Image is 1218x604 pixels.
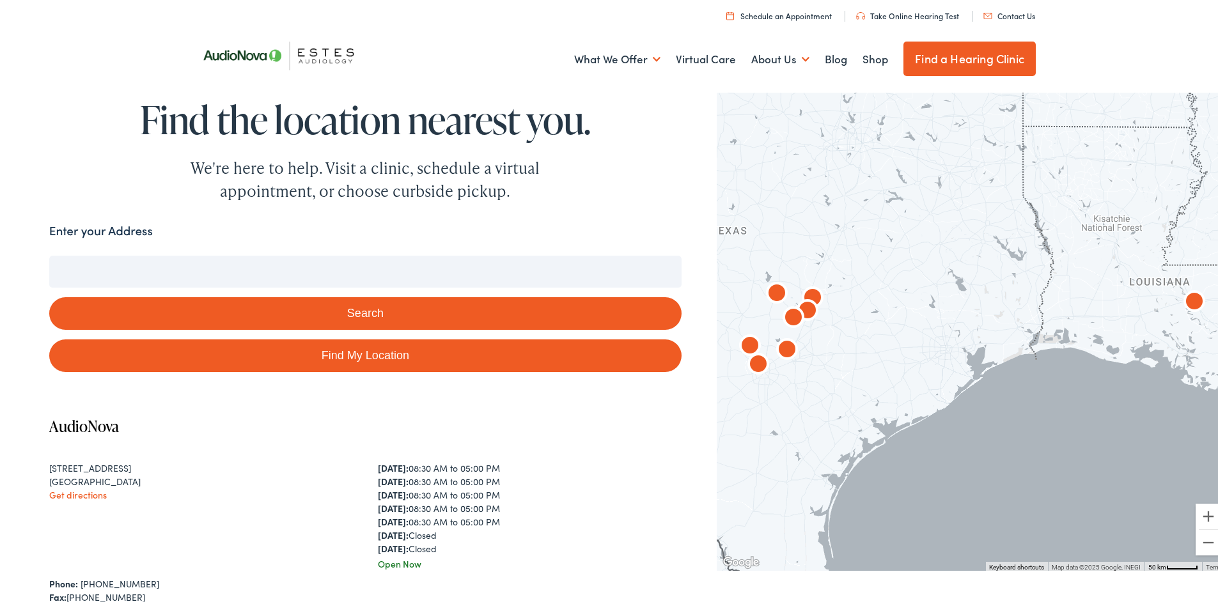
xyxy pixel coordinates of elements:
div: AudioNova [761,277,792,307]
div: AudioNova [778,301,809,332]
strong: [DATE]: [378,513,409,525]
img: utility icon [726,9,734,17]
strong: [DATE]: [378,539,409,552]
a: AudioNova [49,413,119,434]
strong: [DATE]: [378,499,409,512]
div: AudioNova [772,333,802,364]
a: [PHONE_NUMBER] [81,575,159,587]
img: utility icon [983,10,992,17]
div: AudioNova [743,348,774,378]
span: 50 km [1148,561,1166,568]
button: Search [718,246,734,262]
a: Get directions [49,486,107,499]
div: [PHONE_NUMBER] [49,588,682,601]
strong: [DATE]: [378,472,409,485]
a: Take Online Hearing Test [856,8,959,19]
a: Schedule an Appointment [726,8,832,19]
img: Google [720,552,762,568]
button: Map Scale: 50 km per 46 pixels [1144,559,1202,568]
a: Shop [863,33,888,81]
button: Keyboard shortcuts [989,561,1044,569]
div: AudioNova [792,294,823,325]
label: Enter your Address [49,219,153,238]
div: 08:30 AM to 05:00 PM 08:30 AM to 05:00 PM 08:30 AM to 05:00 PM 08:30 AM to 05:00 PM 08:30 AM to 0... [378,459,682,553]
strong: Phone: [49,575,78,587]
a: Blog [825,33,847,81]
input: Enter your address or zip code [49,253,682,285]
div: [GEOGRAPHIC_DATA] [49,472,353,486]
a: Contact Us [983,8,1035,19]
button: Search [49,295,682,327]
div: AudioNova [797,281,828,312]
div: Open Now [378,555,682,568]
div: We're here to help. Visit a clinic, schedule a virtual appointment, or choose curbside pickup. [160,154,570,200]
h1: Find the location nearest you. [49,96,682,138]
a: Open this area in Google Maps (opens a new window) [720,552,762,568]
strong: [DATE]: [378,486,409,499]
a: What We Offer [574,33,660,81]
img: utility icon [856,10,865,17]
a: Virtual Care [676,33,736,81]
div: AudioNova [735,329,765,360]
strong: [DATE]: [378,459,409,472]
div: [STREET_ADDRESS] [49,459,353,472]
a: About Us [751,33,809,81]
a: Find My Location [49,337,682,369]
strong: Fax: [49,588,66,601]
span: Map data ©2025 Google, INEGI [1052,561,1141,568]
strong: [DATE]: [378,526,409,539]
div: AudioNova [1179,285,1210,316]
a: Find a Hearing Clinic [903,39,1036,74]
